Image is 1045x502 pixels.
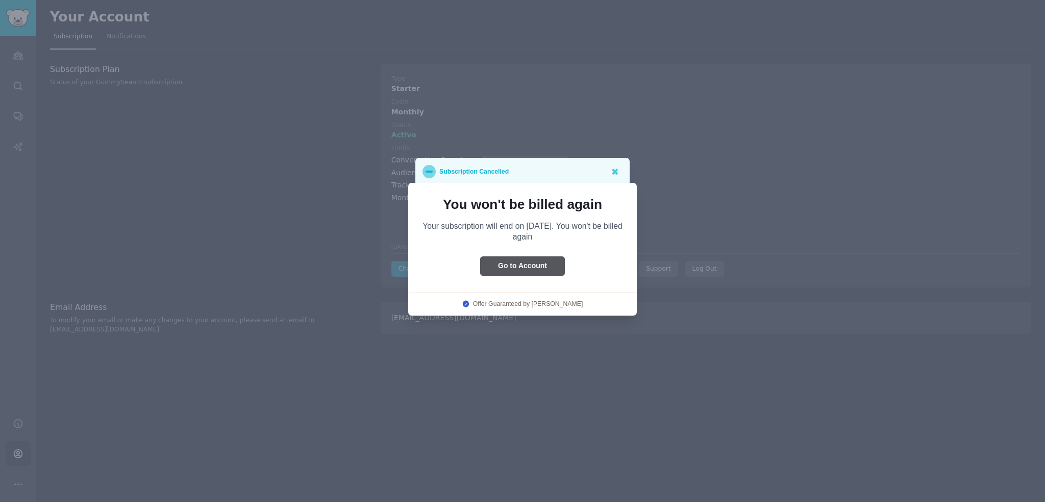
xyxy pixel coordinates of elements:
[480,256,565,276] button: Go to Account
[422,197,623,211] p: You won't be billed again
[473,300,583,309] a: Offer Guaranteed by [PERSON_NAME]
[422,221,623,242] p: Your subscription will end on [DATE]. You won't be billed again
[439,165,509,178] p: Subscription Cancelled
[462,300,469,307] img: logo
